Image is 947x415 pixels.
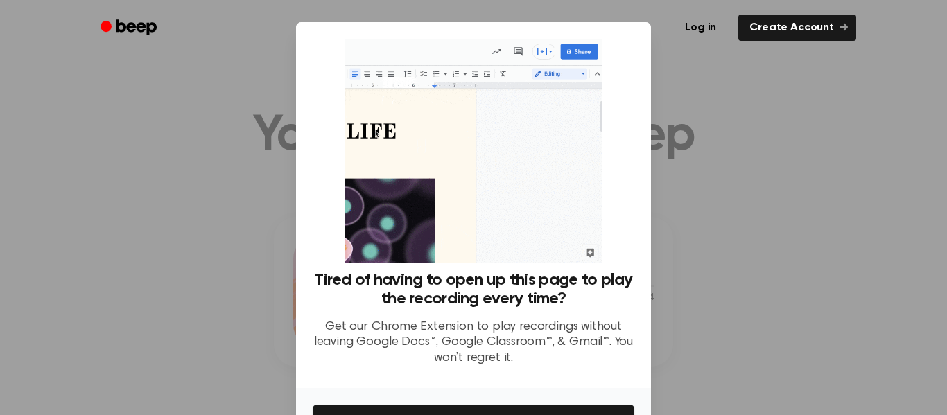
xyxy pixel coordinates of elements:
[91,15,169,42] a: Beep
[671,12,730,44] a: Log in
[738,15,856,41] a: Create Account
[345,39,602,263] img: Beep extension in action
[313,271,634,308] h3: Tired of having to open up this page to play the recording every time?
[313,319,634,367] p: Get our Chrome Extension to play recordings without leaving Google Docs™, Google Classroom™, & Gm...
